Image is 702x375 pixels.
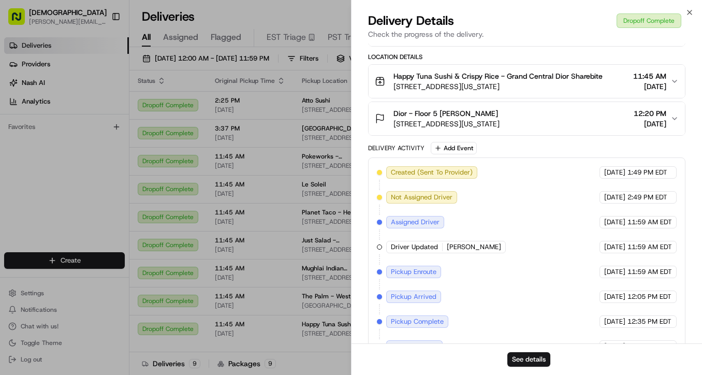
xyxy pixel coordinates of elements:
[391,242,438,252] span: Driver Updated
[10,99,29,118] img: 1736555255976-a54dd68f-1ca7-489b-9aae-adbdc363a1c4
[634,119,666,129] span: [DATE]
[447,242,501,252] span: [PERSON_NAME]
[393,71,603,81] span: Happy Tuna Sushi & Crispy Rice - Grand Central Dior Sharebite
[634,108,666,119] span: 12:20 PM
[633,71,666,81] span: 11:45 AM
[10,151,19,160] div: 📗
[393,81,603,92] span: [STREET_ADDRESS][US_STATE]
[10,41,188,58] p: Welcome 👋
[73,175,125,183] a: Powered byPylon
[369,65,685,98] button: Happy Tuna Sushi & Crispy Rice - Grand Central Dior Sharebite[STREET_ADDRESS][US_STATE]11:45 AM[D...
[391,218,440,227] span: Assigned Driver
[604,168,625,177] span: [DATE]
[604,342,625,351] span: [DATE]
[627,292,671,301] span: 12:05 PM EDT
[391,193,452,202] span: Not Assigned Driver
[21,150,79,161] span: Knowledge Base
[369,102,685,135] button: Dior - Floor 5 [PERSON_NAME][STREET_ADDRESS][US_STATE]12:20 PM[DATE]
[627,342,671,351] span: 12:35 PM EDT
[627,242,672,252] span: 11:59 AM EDT
[103,176,125,183] span: Pylon
[10,10,31,31] img: Nash
[627,218,672,227] span: 11:59 AM EDT
[83,146,170,165] a: 💻API Documentation
[368,29,685,39] p: Check the progress of the delivery.
[368,144,425,152] div: Delivery Activity
[604,193,625,202] span: [DATE]
[627,193,667,202] span: 2:49 PM EDT
[431,142,477,154] button: Add Event
[391,267,436,277] span: Pickup Enroute
[391,342,438,351] span: Dropoff Enroute
[368,12,454,29] span: Delivery Details
[604,292,625,301] span: [DATE]
[633,81,666,92] span: [DATE]
[35,99,170,109] div: Start new chat
[27,67,171,78] input: Clear
[393,108,498,119] span: Dior - Floor 5 [PERSON_NAME]
[393,119,500,129] span: [STREET_ADDRESS][US_STATE]
[604,218,625,227] span: [DATE]
[627,168,667,177] span: 1:49 PM EDT
[368,53,685,61] div: Location Details
[391,317,444,326] span: Pickup Complete
[391,168,473,177] span: Created (Sent To Provider)
[98,150,166,161] span: API Documentation
[627,317,671,326] span: 12:35 PM EDT
[604,242,625,252] span: [DATE]
[87,151,96,160] div: 💻
[604,267,625,277] span: [DATE]
[35,109,131,118] div: We're available if you need us!
[507,352,550,367] button: See details
[391,292,436,301] span: Pickup Arrived
[6,146,83,165] a: 📗Knowledge Base
[176,102,188,114] button: Start new chat
[604,317,625,326] span: [DATE]
[627,267,672,277] span: 11:59 AM EDT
